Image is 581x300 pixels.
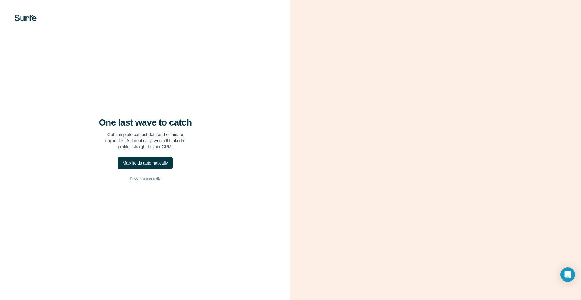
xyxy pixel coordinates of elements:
[560,267,575,282] div: Open Intercom Messenger
[12,174,278,183] button: I’ll do this manually
[118,157,172,169] button: Map fields automatically
[130,176,160,181] span: I’ll do this manually
[99,117,192,128] h4: One last wave to catch
[105,132,185,150] p: Get complete contact data and eliminate duplicates. Automatically sync full LinkedIn profiles str...
[123,160,168,166] div: Map fields automatically
[15,15,37,21] img: Surfe's logo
